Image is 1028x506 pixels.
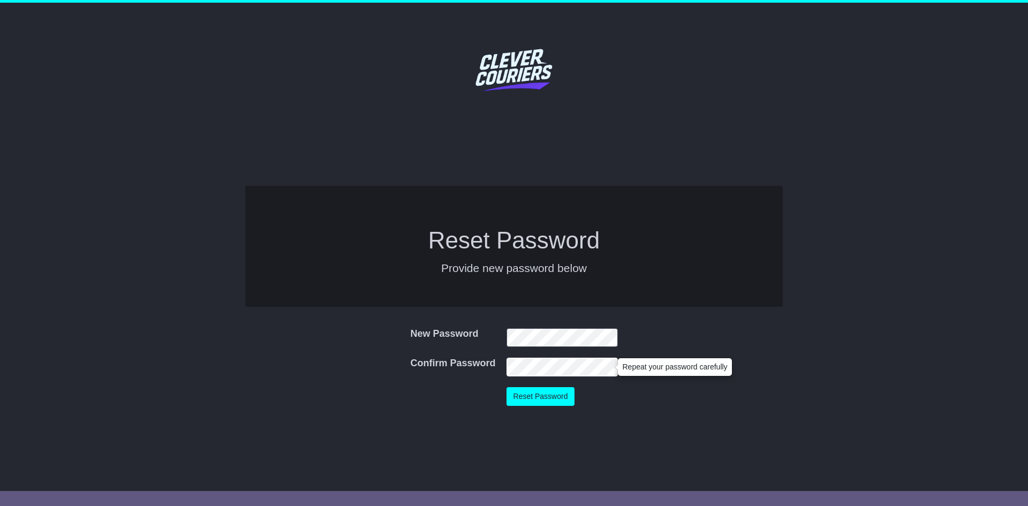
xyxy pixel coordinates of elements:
[618,359,731,375] div: Repeat your password carefully
[468,24,560,115] img: Clever Couriers
[256,228,772,253] h1: Reset Password
[256,260,772,276] p: Provide new password below
[507,387,575,406] button: Reset Password
[410,358,495,369] label: Confirm Password
[410,328,478,340] label: New Password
